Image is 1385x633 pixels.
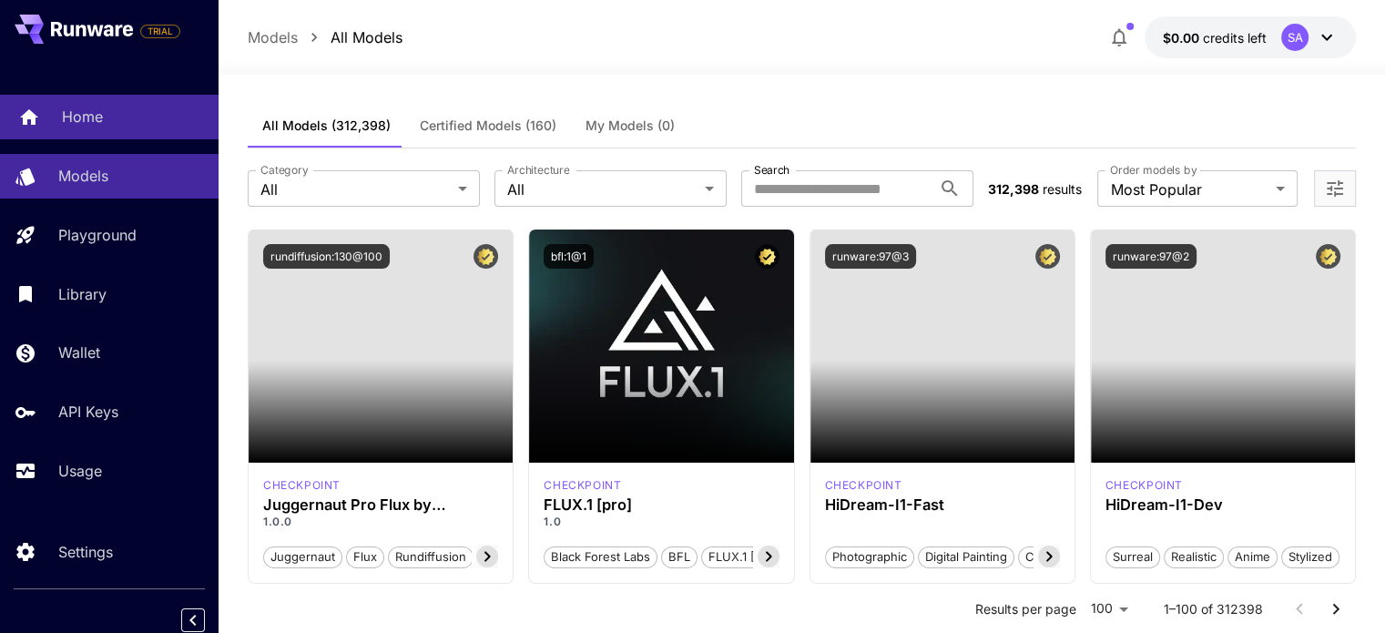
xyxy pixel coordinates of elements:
button: Black Forest Labs [544,545,657,568]
button: BFL [661,545,698,568]
p: Settings [58,541,113,563]
button: FLUX.1 [pro] [701,545,786,568]
button: juggernaut [263,545,342,568]
span: TRIAL [141,25,179,38]
span: $0.00 [1163,30,1203,46]
div: SA [1281,24,1309,51]
p: Library [58,283,107,305]
h3: HiDream-I1-Fast [825,496,1060,514]
p: checkpoint [1105,477,1183,494]
p: Playground [58,224,137,246]
h3: FLUX.1 [pro] [544,496,779,514]
button: Collapse sidebar [181,608,205,632]
div: $0.00 [1163,28,1267,47]
button: bfl:1@1 [544,244,594,269]
button: runware:97@2 [1105,244,1197,269]
button: Anime [1227,545,1278,568]
label: Category [260,162,309,178]
button: Open more filters [1324,178,1346,200]
label: Architecture [507,162,569,178]
span: All Models (312,398) [262,117,391,134]
span: Add your payment card to enable full platform functionality. [140,20,180,42]
button: Certified Model – Vetted for best performance and includes a commercial license. [755,244,779,269]
span: results [1043,181,1082,197]
button: Cinematic [1018,545,1088,568]
h3: Juggernaut Pro Flux by RunDiffusion [263,496,498,514]
nav: breadcrumb [248,26,402,48]
p: Home [62,106,103,128]
a: Models [248,26,298,48]
button: Certified Model – Vetted for best performance and includes a commercial license. [1316,244,1340,269]
h3: HiDream-I1-Dev [1105,496,1340,514]
span: juggernaut [264,548,341,567]
p: Wallet [58,342,100,363]
button: Surreal [1105,545,1160,568]
span: 312,398 [988,181,1039,197]
button: Realistic [1164,545,1224,568]
button: Photographic [825,545,914,568]
span: Certified Models (160) [420,117,556,134]
span: All [507,179,698,200]
p: checkpoint [263,477,341,494]
p: 1.0 [544,514,779,530]
span: BFL [662,548,697,567]
span: Black Forest Labs [545,548,657,567]
button: Go to next page [1318,591,1354,628]
button: rundiffusion [388,545,474,568]
div: HiDream Dev [1105,477,1183,494]
span: FLUX.1 [pro] [702,548,785,567]
p: checkpoint [544,477,621,494]
div: HiDream Fast [825,477,902,494]
div: FLUX.1 D [263,477,341,494]
button: Digital Painting [918,545,1014,568]
span: rundiffusion [389,548,473,567]
button: Certified Model – Vetted for best performance and includes a commercial license. [474,244,498,269]
span: credits left [1203,30,1267,46]
span: Stylized [1282,548,1339,567]
p: Results per page [975,600,1076,618]
label: Order models by [1110,162,1197,178]
span: flux [347,548,383,567]
span: Photographic [826,548,913,567]
span: Realistic [1165,548,1223,567]
span: Most Popular [1110,179,1268,200]
p: API Keys [58,401,118,423]
span: Surreal [1106,548,1159,567]
span: My Models (0) [586,117,675,134]
span: Cinematic [1019,548,1087,567]
button: Stylized [1281,545,1339,568]
span: Anime [1228,548,1277,567]
p: 1–100 of 312398 [1164,600,1263,618]
button: flux [346,545,384,568]
a: All Models [331,26,402,48]
p: Models [58,165,108,187]
button: Certified Model – Vetted for best performance and includes a commercial license. [1035,244,1060,269]
div: fluxpro [544,477,621,494]
button: runware:97@3 [825,244,916,269]
button: $0.00SA [1145,16,1356,58]
p: checkpoint [825,477,902,494]
label: Search [754,162,789,178]
p: Usage [58,460,102,482]
div: 100 [1084,596,1135,622]
span: All [260,179,451,200]
span: Digital Painting [919,548,1013,567]
p: 1.0.0 [263,514,498,530]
